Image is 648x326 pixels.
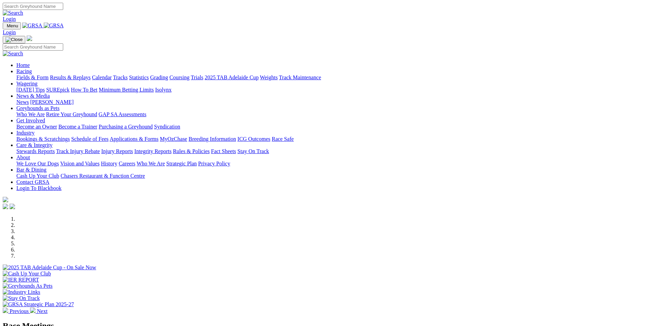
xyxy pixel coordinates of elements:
[3,22,21,29] button: Toggle navigation
[16,87,645,93] div: Wagering
[10,204,15,209] img: twitter.svg
[113,74,128,80] a: Tracks
[5,37,23,42] img: Close
[3,264,96,271] img: 2025 TAB Adelaide Cup - On Sale Now
[3,308,30,314] a: Previous
[211,148,236,154] a: Fact Sheets
[16,99,645,105] div: News & Media
[71,87,98,93] a: How To Bet
[3,10,23,16] img: Search
[16,136,645,142] div: Industry
[160,136,187,142] a: MyOzChase
[16,130,35,136] a: Industry
[92,74,112,80] a: Calendar
[3,308,8,313] img: chevron-left-pager-white.svg
[16,68,32,74] a: Racing
[16,161,59,166] a: We Love Our Dogs
[46,87,69,93] a: SUREpick
[16,185,61,191] a: Login To Blackbook
[3,43,63,51] input: Search
[16,111,45,117] a: Who We Are
[16,81,38,86] a: Wagering
[16,74,645,81] div: Racing
[3,277,39,283] img: IER REPORT
[56,148,100,154] a: Track Injury Rebate
[237,148,269,154] a: Stay On Track
[155,87,171,93] a: Isolynx
[150,74,168,80] a: Grading
[16,62,30,68] a: Home
[16,142,53,148] a: Care & Integrity
[16,111,645,118] div: Greyhounds as Pets
[99,124,153,130] a: Purchasing a Greyhound
[37,308,47,314] span: Next
[166,161,197,166] a: Strategic Plan
[16,74,49,80] a: Fields & Form
[3,289,40,295] img: Industry Links
[272,136,293,142] a: Race Safe
[16,124,57,130] a: Become an Owner
[16,87,45,93] a: [DATE] Tips
[191,74,203,80] a: Trials
[30,308,47,314] a: Next
[30,99,73,105] a: [PERSON_NAME]
[16,179,49,185] a: Contact GRSA
[237,136,270,142] a: ICG Outcomes
[99,87,154,93] a: Minimum Betting Limits
[279,74,321,80] a: Track Maintenance
[16,93,50,99] a: News & Media
[16,154,30,160] a: About
[3,36,25,43] button: Toggle navigation
[22,23,42,29] img: GRSA
[16,148,645,154] div: Care & Integrity
[16,136,70,142] a: Bookings & Scratchings
[110,136,158,142] a: Applications & Forms
[101,148,133,154] a: Injury Reports
[129,74,149,80] a: Statistics
[16,173,645,179] div: Bar & Dining
[3,204,8,209] img: facebook.svg
[101,161,117,166] a: History
[16,105,59,111] a: Greyhounds as Pets
[16,161,645,167] div: About
[16,167,46,173] a: Bar & Dining
[205,74,259,80] a: 2025 TAB Adelaide Cup
[173,148,210,154] a: Rules & Policies
[16,118,45,123] a: Get Involved
[3,51,23,57] img: Search
[16,173,59,179] a: Cash Up Your Club
[137,161,165,166] a: Who We Are
[27,36,32,41] img: logo-grsa-white.png
[10,308,29,314] span: Previous
[44,23,64,29] img: GRSA
[169,74,190,80] a: Coursing
[7,23,18,28] span: Menu
[16,99,29,105] a: News
[3,283,53,289] img: Greyhounds As Pets
[3,3,63,10] input: Search
[154,124,180,130] a: Syndication
[134,148,171,154] a: Integrity Reports
[3,301,74,308] img: GRSA Strategic Plan 2025-27
[198,161,230,166] a: Privacy Policy
[3,197,8,202] img: logo-grsa-white.png
[119,161,135,166] a: Careers
[46,111,97,117] a: Retire Your Greyhound
[30,308,36,313] img: chevron-right-pager-white.svg
[3,16,16,22] a: Login
[60,161,99,166] a: Vision and Values
[99,111,147,117] a: GAP SA Assessments
[50,74,91,80] a: Results & Replays
[189,136,236,142] a: Breeding Information
[3,29,16,35] a: Login
[3,271,51,277] img: Cash Up Your Club
[58,124,97,130] a: Become a Trainer
[71,136,108,142] a: Schedule of Fees
[3,295,40,301] img: Stay On Track
[16,124,645,130] div: Get Involved
[60,173,145,179] a: Chasers Restaurant & Function Centre
[16,148,55,154] a: Stewards Reports
[260,74,278,80] a: Weights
